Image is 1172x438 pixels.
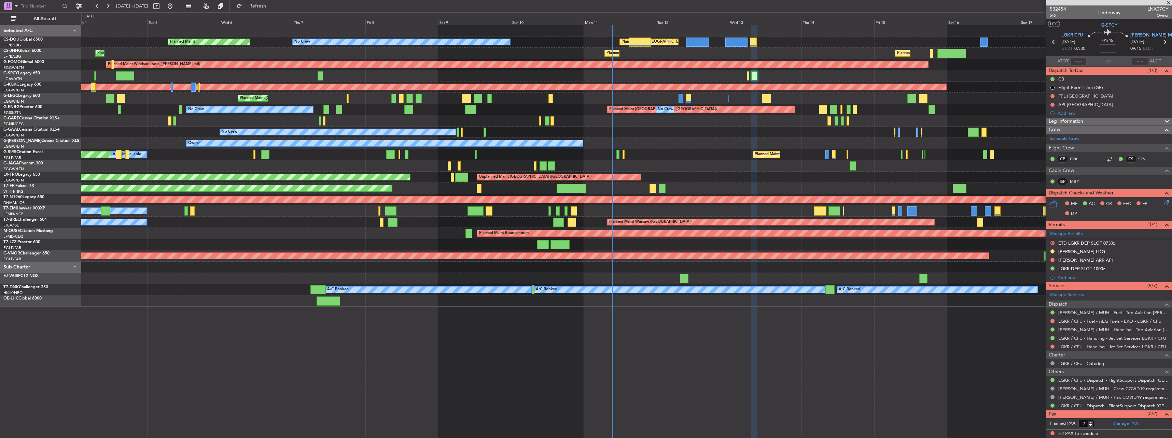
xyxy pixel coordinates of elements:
[222,127,237,137] div: No Crew
[3,54,21,59] a: LFPB/LBG
[479,228,529,238] div: Planned Maint Bournemouth
[3,240,17,244] span: T7-LZZI
[3,150,16,154] span: G-SIRS
[1049,368,1064,376] span: Others
[3,43,21,48] a: LFPB/LBG
[1049,410,1056,418] span: Pax
[1058,257,1113,263] div: [PERSON_NAME] ARR API
[3,173,18,177] span: LX-TRO
[729,19,801,25] div: Wed 13
[3,285,48,289] a: T7-DNKChallenger 350
[609,217,692,227] div: Planned Maint Warsaw ([GEOGRAPHIC_DATA])
[1142,201,1147,207] span: FP
[3,234,23,239] a: LFMD/CEQ
[1130,39,1144,45] span: [DATE]
[609,104,717,115] div: Planned Maint [GEOGRAPHIC_DATA] ([GEOGRAPHIC_DATA])
[584,19,656,25] div: Mon 11
[3,88,24,93] a: EGGW/LTN
[656,19,729,25] div: Tue 12
[1058,266,1105,272] div: LGKR DEP SLOT 1000z
[3,206,17,210] span: T7-EMI
[1147,282,1157,289] span: (5/7)
[1143,45,1154,52] span: ELDT
[233,1,274,12] button: Refresh
[365,19,438,25] div: Fri 8
[658,104,673,115] div: No Crew
[3,38,19,42] span: CS-DOU
[116,3,148,9] span: [DATE] - [DATE]
[3,133,24,138] a: EGGW/LTN
[874,19,947,25] div: Fri 15
[3,274,39,278] a: EJ-VAISPC12 NGX
[294,37,310,47] div: No Crew
[3,296,18,301] span: OE-LHC
[438,19,511,25] div: Sat 9
[1050,292,1084,298] a: Manage Services
[1050,13,1066,18] span: 5/6
[1049,118,1083,126] span: Leg Information
[755,149,862,160] div: Planned Maint [GEOGRAPHIC_DATA] ([GEOGRAPHIC_DATA])
[220,19,293,25] div: Wed 6
[1070,57,1087,65] input: --:--
[3,128,60,132] a: G-GAALCessna Citation XLS+
[3,161,19,165] span: G-JAGA
[1071,201,1077,207] span: MF
[3,144,24,149] a: EGGW/LTN
[1049,189,1114,197] span: Dispatch Checks and Weather
[1058,76,1064,82] div: CB
[3,60,44,64] a: G-FOMOGlobal 6000
[3,251,50,255] a: G-VNORChallenger 650
[3,94,40,98] a: G-LEGCLegacy 600
[3,38,43,42] a: CS-DOUGlobal 6500
[188,138,200,148] div: Owner
[3,296,42,301] a: OE-LHCGlobal 6000
[1049,167,1074,175] span: Cabin Crew
[1058,344,1166,350] a: LGKR / CFU - Handling - Jet Set Services LGKR / CFU
[1049,221,1065,229] span: Permits
[479,172,591,182] div: Unplanned Maint [GEOGRAPHIC_DATA] ([GEOGRAPHIC_DATA])
[1113,420,1139,427] a: Manage PAX
[1049,126,1060,134] span: Crew
[3,184,34,188] a: T7-FFIFalcon 7X
[3,105,42,109] a: G-ENRGPraetor 600
[622,37,729,47] div: Planned Maint [GEOGRAPHIC_DATA] ([GEOGRAPHIC_DATA])
[3,161,43,165] a: G-JAGAPhenom 300
[3,83,41,87] a: G-KGKGLegacy 600
[1102,38,1113,44] span: 01:45
[1150,58,1161,65] span: ALDT
[3,128,19,132] span: G-GAAL
[3,110,22,115] a: EGSS/STN
[3,240,40,244] a: T7-LZZIPraetor 600
[3,178,24,183] a: EGGW/LTN
[1050,241,1055,245] button: D
[1106,201,1112,207] span: CR
[1125,155,1136,163] div: CS
[536,284,557,295] div: A/C Booked
[1050,231,1083,237] a: Manage Permits
[1049,351,1065,359] span: Charter
[3,71,40,75] a: G-SPCYLegacy 650
[3,71,18,75] span: G-SPCY
[1058,310,1169,316] a: [PERSON_NAME] / MUH - Fuel - Top Aviation [PERSON_NAME]/MUH
[1058,335,1166,341] a: LGKR / CFU - Handling - Jet Set Services LGKR / CFU
[1058,102,1113,107] div: API [GEOGRAPHIC_DATA]
[3,211,24,217] a: LFMN/NCE
[1049,301,1068,308] span: Dispatch
[1058,327,1169,333] a: [PERSON_NAME] / MUH - Handling - Top Aviation [PERSON_NAME]/MUH
[1101,21,1118,29] span: G-SPCY
[1058,85,1103,90] div: Flight Permission (GR)
[1058,361,1104,366] a: LGKR / CFU - Catering
[3,218,47,222] a: T7-BREChallenger 604
[1147,67,1157,74] span: (1/3)
[1089,201,1095,207] span: AC
[3,121,24,127] a: EGNR/CEG
[3,150,43,154] a: G-SIRSCitation Excel
[3,245,21,250] a: EGLF/FAB
[3,83,19,87] span: G-KGKG
[188,104,204,115] div: No Crew
[293,19,365,25] div: Thu 7
[801,19,874,25] div: Thu 14
[1049,282,1066,290] span: Services
[1050,135,1079,142] a: Schedule Crew
[1070,178,1085,185] a: MBP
